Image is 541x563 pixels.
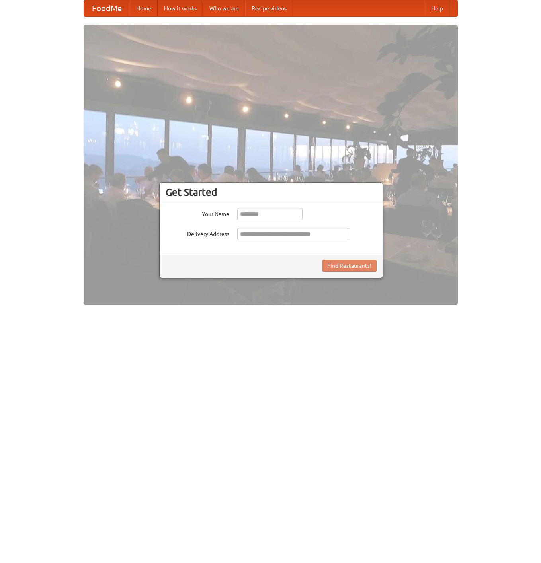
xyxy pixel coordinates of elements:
[166,186,377,198] h3: Get Started
[84,0,130,16] a: FoodMe
[158,0,203,16] a: How it works
[166,228,229,238] label: Delivery Address
[130,0,158,16] a: Home
[245,0,293,16] a: Recipe videos
[166,208,229,218] label: Your Name
[203,0,245,16] a: Who we are
[425,0,449,16] a: Help
[322,260,377,272] button: Find Restaurants!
